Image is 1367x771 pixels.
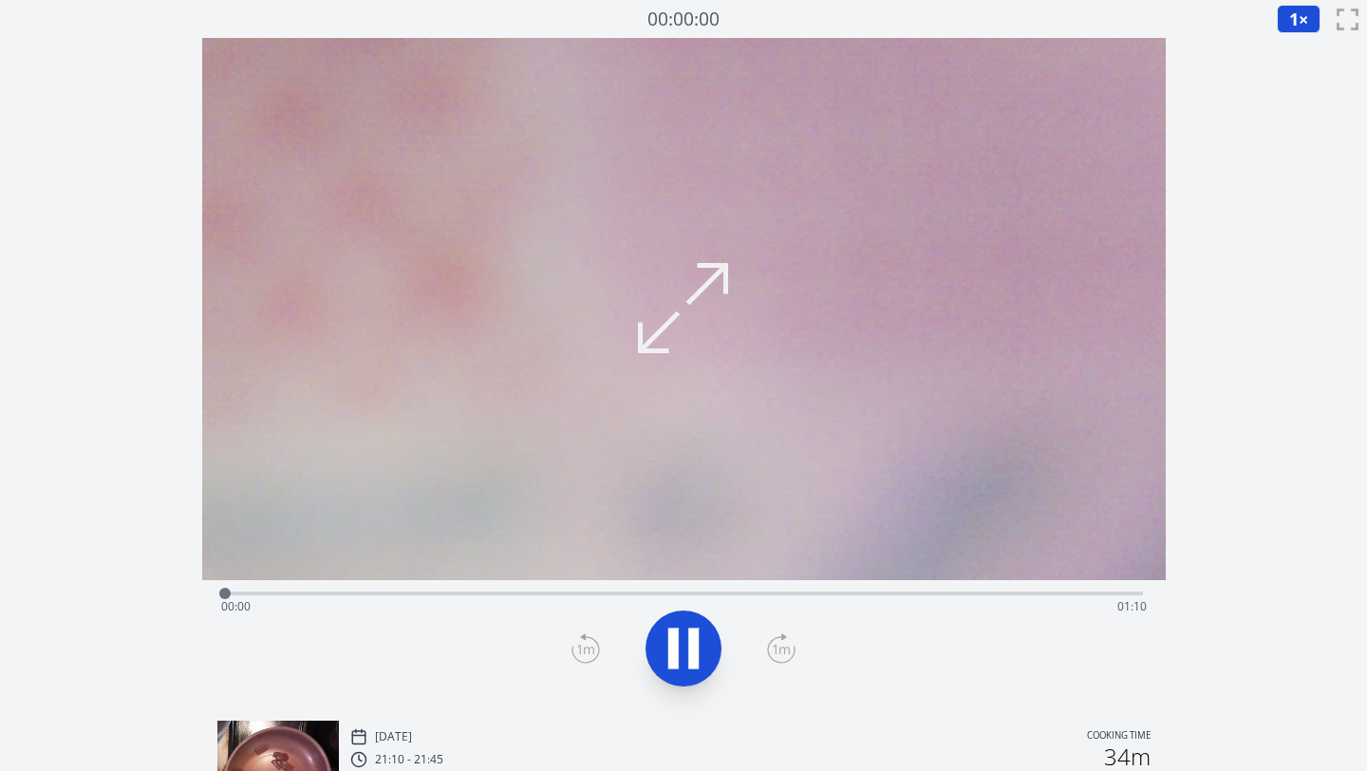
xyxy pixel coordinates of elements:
[647,6,720,33] a: 00:00:00
[1087,728,1151,745] p: Cooking time
[1117,598,1147,614] span: 01:10
[375,729,412,744] p: [DATE]
[1289,8,1299,30] span: 1
[1277,5,1320,33] button: 1×
[375,752,443,767] p: 21:10 - 21:45
[1104,745,1151,768] h2: 34m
